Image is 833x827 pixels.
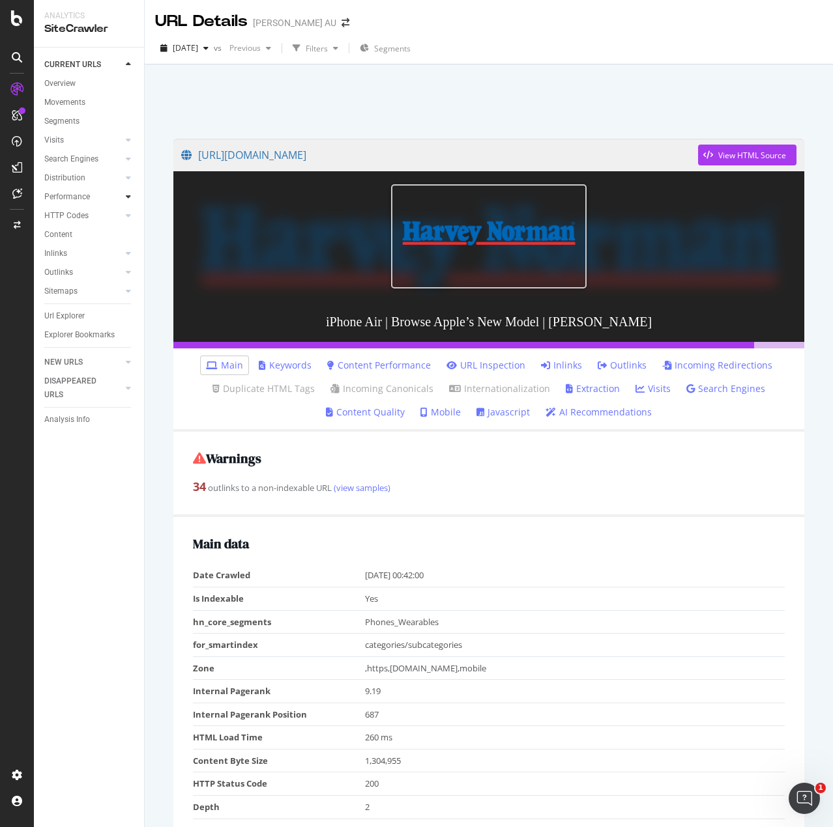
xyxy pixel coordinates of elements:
div: arrow-right-arrow-left [342,18,349,27]
iframe: Intercom live chat [789,783,820,814]
a: Duplicate HTML Tags [212,382,315,395]
td: 1,304,955 [365,749,785,772]
div: Performance [44,190,90,204]
a: Internationalization [449,382,550,395]
a: Overview [44,77,135,91]
div: Explorer Bookmarks [44,328,115,342]
td: 260 ms [365,726,785,750]
a: Javascript [476,406,530,419]
span: vs [214,42,224,53]
a: (view samples) [332,482,390,494]
td: ,https,[DOMAIN_NAME],mobile [365,656,785,680]
a: Movements [44,96,135,109]
td: [DATE] 00:42:00 [365,564,785,587]
td: Phones_Wearables [365,610,785,634]
span: 1 [815,783,826,793]
a: Visits [636,382,671,395]
button: View HTML Source [698,145,796,165]
a: Search Engines [44,152,122,166]
button: Filters [287,38,343,59]
div: Segments [44,115,80,128]
a: Keywords [259,359,312,372]
h2: Warnings [193,451,785,466]
td: HTML Load Time [193,726,365,750]
div: URL Details [155,10,248,33]
div: DISAPPEARED URLS [44,374,110,402]
a: Mobile [420,406,461,419]
td: 2 [365,796,785,819]
a: Incoming Redirections [662,359,772,372]
img: iPhone Air | Browse Apple’s New Model | Harvey Norman [391,184,587,288]
td: Content Byte Size [193,749,365,772]
a: AI Recommendations [546,406,652,419]
a: Outlinks [44,266,122,279]
a: Content Performance [327,359,431,372]
div: [PERSON_NAME] AU [253,16,336,29]
a: Segments [44,115,135,128]
div: Distribution [44,171,85,185]
a: Content Quality [326,406,405,419]
td: 9.19 [365,680,785,703]
div: View HTML Source [718,150,786,161]
a: Inlinks [541,359,582,372]
div: Analytics [44,10,134,21]
a: Outlinks [598,359,647,372]
a: CURRENT URLS [44,58,122,72]
button: [DATE] [155,38,214,59]
td: Is Indexable [193,587,365,610]
td: hn_core_segments [193,610,365,634]
div: Movements [44,96,85,109]
div: outlinks to a non-indexable URL [193,479,785,496]
div: HTTP Codes [44,209,89,223]
a: Performance [44,190,122,204]
a: Distribution [44,171,122,185]
div: Overview [44,77,76,91]
a: Visits [44,133,122,147]
div: Inlinks [44,247,67,260]
a: NEW URLS [44,356,122,369]
button: Previous [224,38,276,59]
a: URL Inspection [446,359,525,372]
div: Outlinks [44,266,73,279]
td: Yes [365,587,785,610]
span: 2025 Sep. 14th [173,42,198,53]
strong: 34 [193,479,206,494]
div: Url Explorer [44,309,85,323]
div: SiteCrawler [44,21,134,36]
button: Segments [355,38,416,59]
a: Analysis Info [44,413,135,427]
h2: Main data [193,537,785,551]
a: Main [206,359,243,372]
td: Zone [193,656,365,680]
td: 687 [365,703,785,726]
a: Inlinks [44,247,122,260]
td: HTTP Status Code [193,772,365,796]
a: Sitemaps [44,285,122,298]
h3: iPhone Air | Browse Apple’s New Model | [PERSON_NAME] [173,301,804,342]
div: CURRENT URLS [44,58,101,72]
td: Internal Pagerank Position [193,703,365,726]
a: HTTP Codes [44,209,122,223]
a: [URL][DOMAIN_NAME] [181,139,698,171]
div: Sitemaps [44,285,78,298]
td: Depth [193,796,365,819]
div: NEW URLS [44,356,83,369]
td: 200 [365,772,785,796]
td: Internal Pagerank [193,680,365,703]
a: Url Explorer [44,309,135,323]
td: Date Crawled [193,564,365,587]
a: Search Engines [686,382,765,395]
div: Filters [306,43,328,54]
a: Explorer Bookmarks [44,328,135,342]
span: Segments [374,43,411,54]
a: Incoming Canonicals [330,382,433,395]
span: Previous [224,42,261,53]
div: Search Engines [44,152,98,166]
div: Content [44,228,72,242]
a: Extraction [566,382,620,395]
div: Visits [44,133,64,147]
a: Content [44,228,135,242]
a: DISAPPEARED URLS [44,374,122,402]
td: categories/subcategories [365,634,785,657]
div: Analysis Info [44,413,90,427]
